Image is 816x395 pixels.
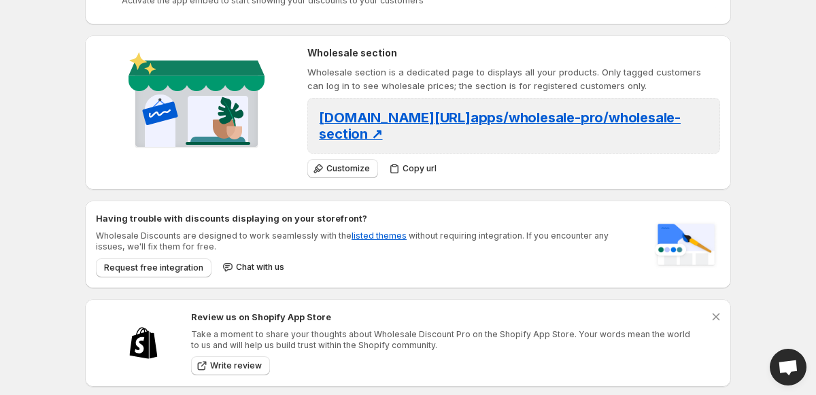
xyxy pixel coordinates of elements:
[236,262,284,273] span: Chat with us
[307,65,720,92] p: Wholesale section is a dedicated page to displays all your products. Only tagged customers can lo...
[707,307,726,326] button: Dismiss notification
[319,109,681,142] span: [DOMAIN_NAME][URL] apps/wholesale-pro/wholesale-section ↗
[352,230,407,241] a: listed themes
[217,258,292,277] button: Chat with us
[191,329,690,351] p: Take a moment to share your thoughts about Wholesale Discount Pro on the Shopify App Store. Your ...
[384,159,445,178] button: Copy url
[770,349,806,385] a: Open chat
[191,356,270,375] a: Write review
[191,310,690,324] h2: Review us on Shopify App Store
[96,230,639,252] p: Wholesale Discounts are designed to work seamlessly with the without requiring integration. If yo...
[123,46,270,159] img: Wholesale section
[96,211,639,225] h2: Having trouble with discounts displaying on your storefront?
[96,258,211,277] button: Request free integration
[307,159,378,178] button: Customize
[307,46,720,60] h2: Wholesale section
[319,114,681,141] a: [DOMAIN_NAME][URL]apps/wholesale-pro/wholesale-section ↗
[210,360,262,371] span: Write review
[326,163,370,174] span: Customize
[104,262,203,273] span: Request free integration
[403,163,437,174] span: Copy url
